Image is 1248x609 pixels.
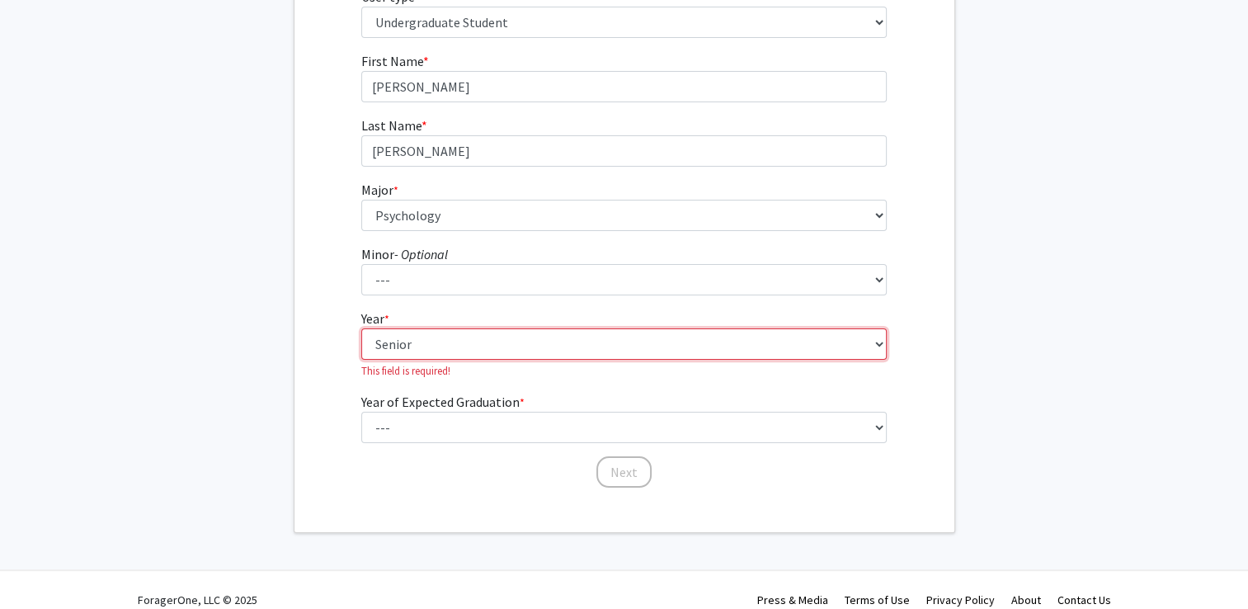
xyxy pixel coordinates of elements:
[845,592,910,607] a: Terms of Use
[361,244,448,264] label: Minor
[12,535,70,597] iframe: Chat
[361,53,423,69] span: First Name
[926,592,995,607] a: Privacy Policy
[361,180,398,200] label: Major
[361,117,421,134] span: Last Name
[394,246,448,262] i: - Optional
[1057,592,1111,607] a: Contact Us
[757,592,828,607] a: Press & Media
[596,456,652,488] button: Next
[361,392,525,412] label: Year of Expected Graduation
[361,363,887,379] p: This field is required!
[1011,592,1041,607] a: About
[361,309,389,328] label: Year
